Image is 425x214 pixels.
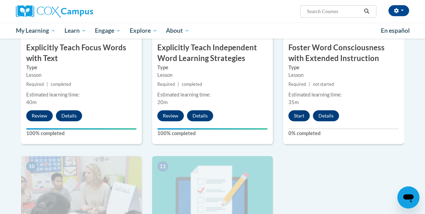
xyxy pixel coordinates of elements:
[90,23,125,39] a: Engage
[157,110,184,121] button: Review
[60,23,91,39] a: Learn
[157,71,268,79] div: Lesson
[26,91,137,99] div: Estimated learning time:
[313,82,334,87] span: not started
[288,64,399,71] label: Type
[157,130,268,137] label: 100% completed
[16,5,140,18] a: Cox Campus
[26,64,137,71] label: Type
[381,27,410,34] span: En español
[26,161,37,172] span: 10
[166,27,189,35] span: About
[21,42,142,64] h3: Explicitly Teach Focus Words with Text
[56,110,82,121] button: Details
[283,42,404,64] h3: Foster Word Consciousness with Extended Instruction
[26,99,37,105] span: 40m
[309,82,310,87] span: |
[288,82,306,87] span: Required
[288,71,399,79] div: Lesson
[95,27,121,35] span: Engage
[288,99,299,105] span: 35m
[130,27,157,35] span: Explore
[306,7,362,16] input: Search Courses
[65,27,86,35] span: Learn
[182,82,202,87] span: completed
[152,42,273,64] h3: Explicitly Teach Independent Word Learning Strategies
[388,5,409,16] button: Account Settings
[313,110,339,121] button: Details
[125,23,162,39] a: Explore
[157,64,268,71] label: Type
[26,71,137,79] div: Lesson
[187,110,213,121] button: Details
[51,82,71,87] span: completed
[26,128,137,130] div: Your progress
[47,82,48,87] span: |
[178,82,179,87] span: |
[288,110,310,121] button: Start
[362,7,372,16] button: Search
[16,27,56,35] span: My Learning
[157,82,175,87] span: Required
[16,5,93,18] img: Cox Campus
[376,23,414,38] a: En español
[26,82,44,87] span: Required
[26,110,53,121] button: Review
[397,186,419,208] iframe: Button to launch messaging window
[157,161,168,172] span: 11
[26,130,137,137] label: 100% completed
[288,130,399,137] label: 0% completed
[288,91,399,99] div: Estimated learning time:
[157,128,268,130] div: Your progress
[162,23,194,39] a: About
[11,23,414,39] div: Main menu
[11,23,60,39] a: My Learning
[157,99,168,105] span: 20m
[157,91,268,99] div: Estimated learning time:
